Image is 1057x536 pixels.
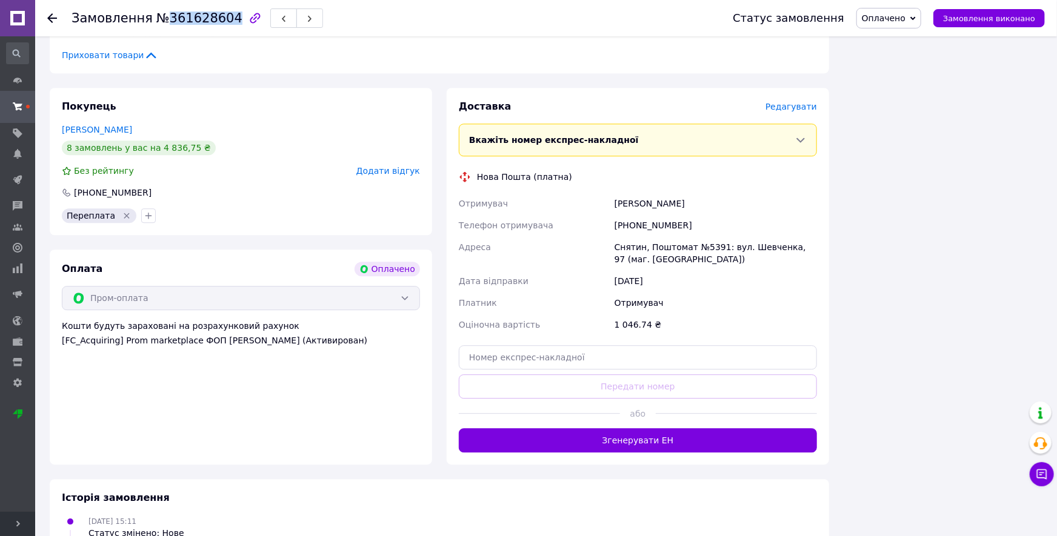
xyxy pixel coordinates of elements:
[74,166,134,176] span: Без рейтингу
[459,320,540,329] span: Оціночна вартість
[933,9,1045,27] button: Замовлення виконано
[459,428,817,452] button: Згенерувати ЕН
[356,166,420,176] span: Додати відгук
[1030,462,1054,486] button: Чат з покупцем
[62,492,170,503] span: Історія замовлення
[88,517,136,526] span: [DATE] 15:11
[459,298,497,308] span: Платник
[612,236,819,270] div: Снятин, Поштомат №5391: вул. Шевченка, 97 (маг. [GEOGRAPHIC_DATA])
[612,193,819,214] div: [PERSON_NAME]
[156,11,242,25] span: №361628604
[459,199,508,208] span: Отримувач
[474,171,575,183] div: Нова Пошта (платна)
[862,13,905,23] span: Оплачено
[122,211,132,220] svg: Видалити мітку
[612,214,819,236] div: [PHONE_NUMBER]
[62,334,420,346] div: [FC_Acquiring] Prom marketplace ФОП [PERSON_NAME] (Активирован)
[67,211,115,220] span: Переплата
[62,125,132,134] a: [PERSON_NAME]
[733,12,844,24] div: Статус замовлення
[459,276,528,286] span: Дата відправки
[459,220,553,230] span: Телефон отримувача
[62,263,102,274] span: Оплата
[62,101,116,112] span: Покупець
[62,320,420,346] div: Кошти будуть зараховані на розрахунковий рахунок
[459,345,817,369] input: Номер експрес-накладної
[469,135,639,145] span: Вкажіть номер експрес-накладної
[459,101,512,112] span: Доставка
[612,270,819,292] div: [DATE]
[612,314,819,336] div: 1 046.74 ₴
[765,102,817,111] span: Редагувати
[47,12,57,24] div: Повернутися назад
[620,408,656,420] span: або
[612,292,819,314] div: Отримувач
[62,141,216,155] div: 8 замовлень у вас на 4 836,75 ₴
[62,49,158,61] span: Приховати товари
[355,262,420,276] div: Оплачено
[943,14,1035,23] span: Замовлення виконано
[73,187,153,199] div: [PHONE_NUMBER]
[72,11,153,25] span: Замовлення
[459,242,491,252] span: Адреса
